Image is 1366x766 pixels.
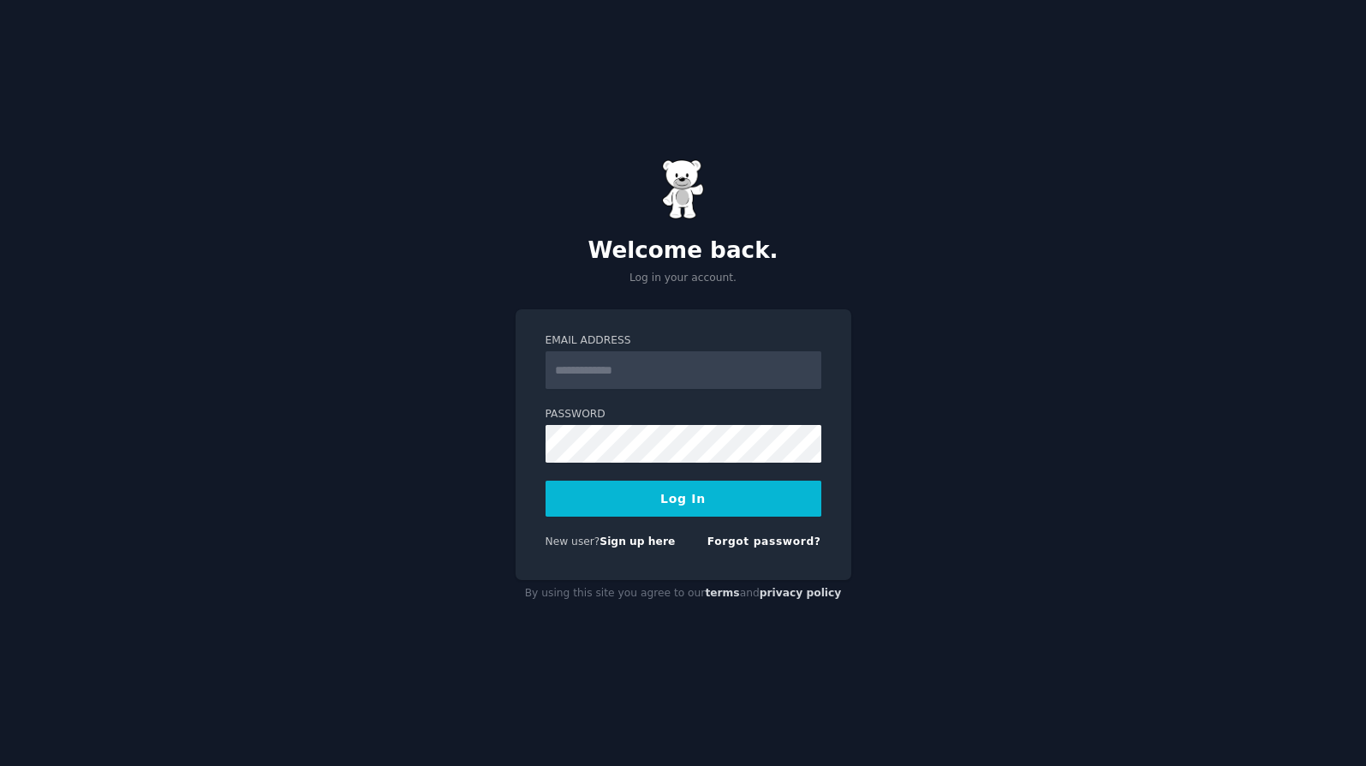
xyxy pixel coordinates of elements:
div: By using this site you agree to our and [516,580,851,607]
a: privacy policy [760,587,842,599]
h2: Welcome back. [516,237,851,265]
p: Log in your account. [516,271,851,286]
label: Email Address [546,333,821,349]
span: New user? [546,536,600,548]
label: Password [546,407,821,422]
a: Sign up here [599,536,675,548]
a: Forgot password? [707,536,821,548]
button: Log In [546,481,821,517]
img: Gummy Bear [662,159,705,219]
a: terms [705,587,739,599]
